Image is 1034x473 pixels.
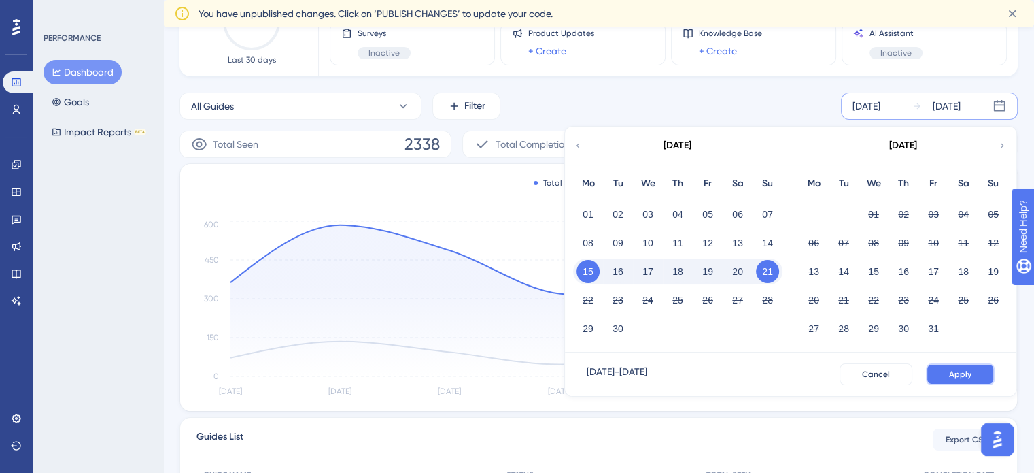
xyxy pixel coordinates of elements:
button: 25 [666,289,689,312]
div: Tu [829,176,859,192]
button: 24 [922,289,945,312]
div: [DATE] [889,137,917,154]
button: Export CSV [933,429,1001,451]
button: 04 [952,203,975,226]
button: 01 [862,203,885,226]
button: 08 [576,231,600,255]
button: 08 [862,231,885,255]
span: 2338 [404,133,440,155]
button: 25 [952,289,975,312]
button: 13 [802,260,825,283]
button: 22 [576,289,600,312]
button: 29 [576,317,600,340]
button: 09 [892,231,915,255]
span: You have unpublished changes. Click on ‘PUBLISH CHANGES’ to update your code. [199,5,553,22]
button: 15 [576,260,600,283]
button: 10 [636,231,659,255]
button: 22 [862,289,885,312]
tspan: [DATE] [219,387,242,396]
button: 17 [636,260,659,283]
button: 23 [892,289,915,312]
span: Need Help? [32,3,85,20]
div: We [859,176,889,192]
button: 13 [726,231,749,255]
button: 29 [862,317,885,340]
div: Fr [693,176,723,192]
button: 26 [696,289,719,312]
button: 16 [606,260,630,283]
button: 18 [666,260,689,283]
div: [DATE] [664,137,691,154]
text: 1,210 [240,15,263,28]
div: [DATE] [852,98,880,114]
div: Total Seen [534,178,583,189]
span: Inactive [368,48,400,59]
button: 28 [756,289,779,312]
div: [DATE] - [DATE] [587,363,647,385]
span: Cancel [862,369,890,380]
button: All Guides [179,93,421,120]
div: Sa [948,176,978,192]
a: + Create [528,43,566,59]
button: 07 [832,231,855,255]
button: 19 [696,260,719,283]
button: 03 [922,203,945,226]
button: 19 [982,260,1005,283]
button: 11 [666,231,689,255]
button: Goals [44,90,97,114]
div: Tu [603,176,633,192]
button: 10 [922,231,945,255]
button: Filter [432,93,500,120]
button: 11 [952,231,975,255]
button: 04 [666,203,689,226]
button: 20 [802,289,825,312]
button: 02 [892,203,915,226]
button: 02 [606,203,630,226]
div: Su [978,176,1008,192]
tspan: [DATE] [438,387,461,396]
tspan: 600 [204,219,219,229]
tspan: [DATE] [328,387,351,396]
button: 28 [832,317,855,340]
button: 17 [922,260,945,283]
div: BETA [134,129,146,135]
a: + Create [699,43,737,59]
div: Sa [723,176,753,192]
span: Export CSV [946,434,988,445]
button: 07 [756,203,779,226]
button: 14 [832,260,855,283]
tspan: 300 [204,294,219,304]
span: Guides List [196,429,243,451]
button: Impact ReportsBETA [44,120,154,144]
button: 26 [982,289,1005,312]
button: 18 [952,260,975,283]
button: 23 [606,289,630,312]
button: Apply [926,363,995,385]
tspan: [DATE] [547,387,570,396]
button: 03 [636,203,659,226]
button: 31 [922,317,945,340]
tspan: 150 [207,333,219,342]
iframe: UserGuiding AI Assistant Launcher [977,419,1018,460]
div: We [633,176,663,192]
div: PERFORMANCE [44,33,101,44]
span: AI Assistant [869,28,923,39]
span: Filter [464,98,485,114]
div: Mo [573,176,603,192]
button: 21 [756,260,779,283]
button: 24 [636,289,659,312]
div: Su [753,176,782,192]
tspan: 450 [205,255,219,265]
span: Last 30 days [228,54,276,65]
button: 12 [696,231,719,255]
span: All Guides [191,98,234,114]
button: 16 [892,260,915,283]
span: Total Seen [213,136,258,152]
button: 15 [862,260,885,283]
div: [DATE] [933,98,961,114]
button: 14 [756,231,779,255]
div: Fr [918,176,948,192]
span: Inactive [880,48,912,59]
span: Knowledge Base [699,28,762,39]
